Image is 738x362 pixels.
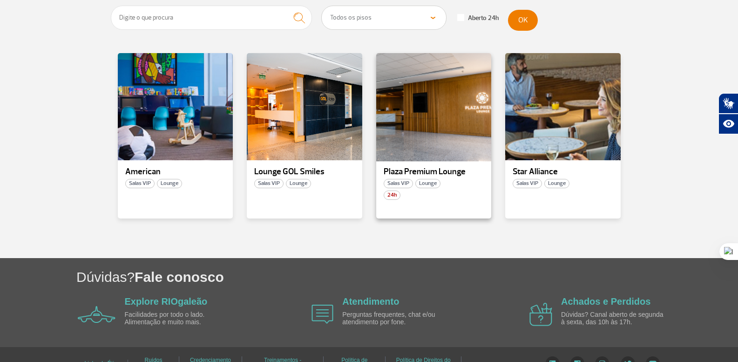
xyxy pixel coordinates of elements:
div: Plugin de acessibilidade da Hand Talk. [718,93,738,134]
span: Salas VIP [125,179,155,188]
p: Lounge GOL Smiles [254,167,355,177]
p: Star Alliance [513,167,613,177]
button: Abrir recursos assistivos. [718,114,738,134]
h1: Dúvidas? [76,267,738,287]
span: Lounge [544,179,569,188]
span: Salas VIP [254,179,284,188]
p: Dúvidas? Canal aberto de segunda à sexta, das 10h às 17h. [561,311,668,326]
button: OK [508,10,538,31]
p: American [125,167,226,177]
a: Achados e Perdidos [561,296,650,307]
input: Digite o que procura [111,6,312,30]
span: Salas VIP [384,179,413,188]
span: Lounge [286,179,311,188]
img: airplane icon [311,305,333,324]
span: Lounge [157,179,182,188]
img: airplane icon [529,303,552,326]
p: Plaza Premium Lounge [384,167,484,177]
a: Explore RIOgaleão [125,296,208,307]
img: airplane icon [78,306,115,323]
p: Facilidades por todo o lado. Alimentação e muito mais. [125,311,232,326]
label: Aberto 24h [457,14,499,22]
a: Atendimento [342,296,399,307]
span: Lounge [415,179,440,188]
p: Perguntas frequentes, chat e/ou atendimento por fone. [342,311,449,326]
span: Fale conosco [135,269,224,285]
span: 24h [384,191,400,200]
span: Salas VIP [513,179,542,188]
button: Abrir tradutor de língua de sinais. [718,93,738,114]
